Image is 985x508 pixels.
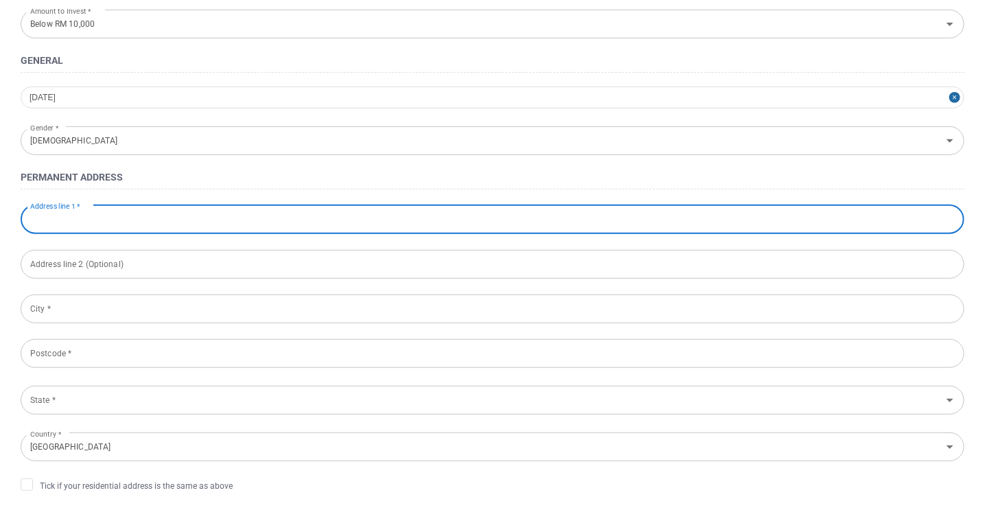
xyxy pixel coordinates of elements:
span: Tick if your residential address is the same as above [21,478,233,492]
label: Country * [30,426,61,443]
button: Open [940,131,960,150]
h4: General [21,52,964,69]
input: Date Of Birth * [21,86,964,108]
button: Open [940,437,960,457]
button: Open [940,391,960,410]
label: Address line 1 * [30,201,80,211]
label: Gender * [30,119,58,137]
button: Open [940,14,960,34]
h4: Permanent Address [21,169,964,185]
button: Close [949,86,964,108]
label: Amount to Invest * [30,3,91,21]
